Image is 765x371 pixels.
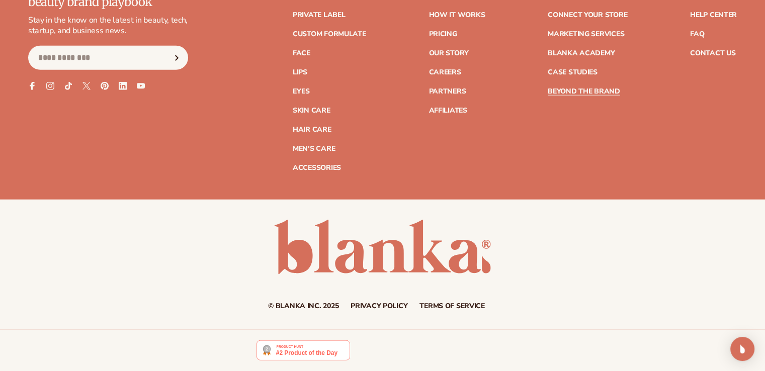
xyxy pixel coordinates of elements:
a: FAQ [690,31,704,38]
a: Beyond the brand [548,88,620,95]
button: Subscribe [165,46,188,70]
small: © Blanka Inc. 2025 [268,301,338,311]
img: Blanka - Start a beauty or cosmetic line in under 5 minutes | Product Hunt [257,340,350,360]
a: Marketing services [548,31,624,38]
a: Pricing [429,31,457,38]
a: Men's Care [293,145,335,152]
a: Privacy policy [351,303,407,310]
a: Affiliates [429,107,467,114]
a: Custom formulate [293,31,366,38]
a: Eyes [293,88,310,95]
a: Private label [293,12,345,19]
a: Face [293,50,310,57]
a: Terms of service [419,303,485,310]
a: How It Works [429,12,485,19]
a: Accessories [293,164,341,171]
a: Partners [429,88,466,95]
a: Blanka Academy [548,50,615,57]
a: Help Center [690,12,737,19]
a: Skin Care [293,107,330,114]
a: Connect your store [548,12,627,19]
a: Case Studies [548,69,598,76]
a: Hair Care [293,126,331,133]
iframe: Customer reviews powered by Trustpilot [358,340,508,366]
a: Lips [293,69,307,76]
a: Careers [429,69,461,76]
a: Contact Us [690,50,735,57]
div: Open Intercom Messenger [730,337,754,361]
a: Our Story [429,50,468,57]
p: Stay in the know on the latest in beauty, tech, startup, and business news. [28,15,188,36]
